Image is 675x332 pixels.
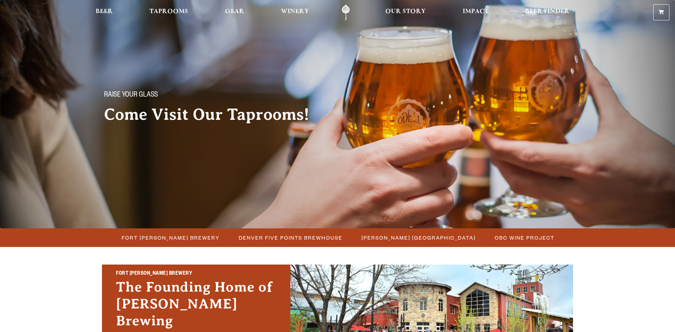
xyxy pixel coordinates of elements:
[521,5,574,20] a: Beer Finder
[490,233,558,243] a: OBC Wine Project
[225,9,244,14] span: Gear
[463,9,489,14] span: Impact
[361,233,476,243] span: [PERSON_NAME] [GEOGRAPHIC_DATA]
[333,5,359,20] a: Odell Home
[104,91,158,100] span: Raise your glass
[122,233,220,243] span: Fort [PERSON_NAME] Brewery
[381,5,430,20] a: Our Story
[281,9,309,14] span: Winery
[220,5,249,20] a: Gear
[234,233,346,243] a: Denver Five Points Brewhouse
[458,5,493,20] a: Impact
[385,9,426,14] span: Our Story
[116,269,276,279] h2: Fort [PERSON_NAME] Brewery
[357,233,479,243] a: [PERSON_NAME] [GEOGRAPHIC_DATA]
[104,106,323,123] h2: Come Visit Our Taprooms!
[145,5,193,20] a: Taprooms
[239,233,342,243] span: Denver Five Points Brewhouse
[96,9,113,14] span: Beer
[525,9,570,14] span: Beer Finder
[91,5,117,20] a: Beer
[149,9,188,14] span: Taprooms
[276,5,314,20] a: Winery
[117,233,223,243] a: Fort [PERSON_NAME] Brewery
[495,233,554,243] span: OBC Wine Project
